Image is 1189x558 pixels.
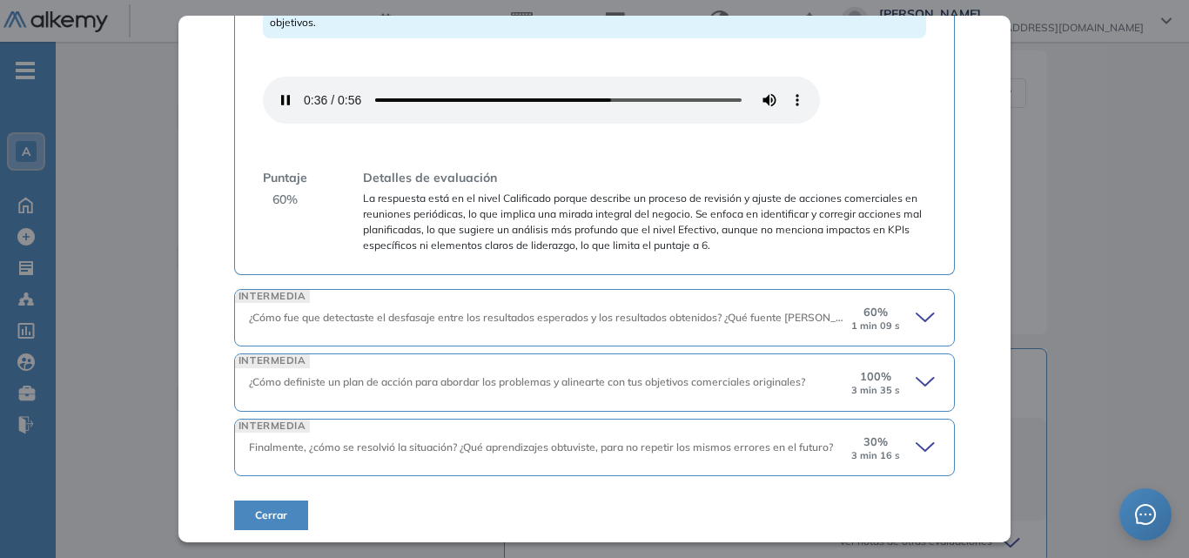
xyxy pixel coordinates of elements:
span: 60 % [863,304,888,320]
span: 100 % [860,368,891,385]
button: Cerrar [234,501,308,530]
span: Finalmente, ¿cómo se resolvió la situación? ¿Qué aprendizajes obtuviste, para no repetir los mism... [249,440,833,454]
span: 60 % [272,191,298,209]
span: message [1134,503,1157,526]
small: 3 min 16 s [851,450,900,461]
span: ¿Cómo definiste un plan de acción para abordar los problemas y alinearte con tus objetivos comerc... [249,375,805,388]
span: INTERMEDIA [235,290,310,303]
span: ¿Cómo fue que detectaste el desfasaje entre los resultados esperados y los resultados obtenidos? ... [249,311,1008,324]
span: Detalles de evaluación [363,169,497,187]
span: 30 % [863,434,888,450]
span: INTERMEDIA [235,420,310,433]
span: Puntaje [263,169,307,187]
span: INTERMEDIA [235,354,310,367]
small: 1 min 09 s [851,320,900,332]
small: 3 min 35 s [851,385,900,396]
span: Cerrar [255,508,287,523]
span: La respuesta está en el nivel Calificado porque describe un proceso de revisión y ajuste de accio... [363,191,926,253]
